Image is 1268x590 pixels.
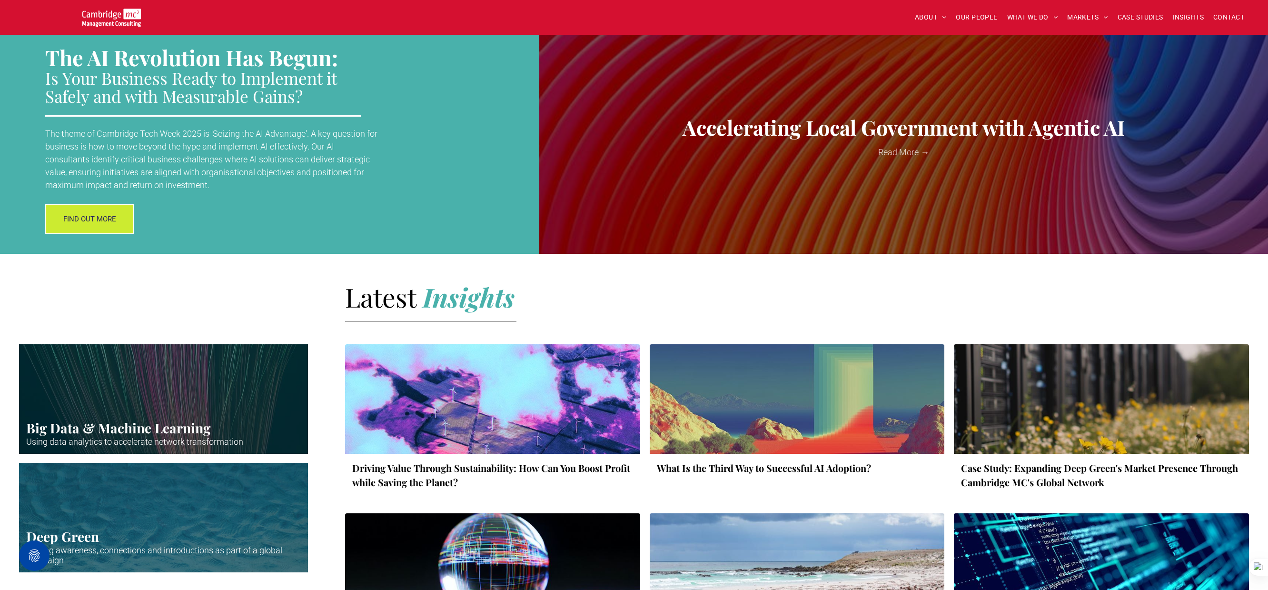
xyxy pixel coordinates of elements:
[1002,10,1063,25] a: WHAT WE DO
[657,461,938,475] a: What Is the Third Way to Successful AI Adoption?
[951,10,1002,25] a: OUR PEOPLE
[1062,10,1112,25] a: MARKETS
[546,116,1261,139] a: Accelerating Local Government with Agentic AI
[45,129,377,190] span: The theme of Cambridge Tech Week 2025 is 'Seizing the AI Advantage'. A key question for business ...
[423,279,432,314] strong: I
[1168,10,1209,25] a: INSIGHTS
[345,344,640,454] a: Aerial shot of wind turbines, digital infrastructure
[650,344,945,454] a: Abstract kaleidoscope of AI generated shapes , digital transformation
[82,9,141,27] img: Go to Homepage
[45,204,134,234] a: FIND OUT MORE
[910,10,951,25] a: ABOUT
[345,279,416,314] span: Latest
[45,67,337,108] span: Is Your Business Ready to Implement it Safely and with Measurable Gains?
[19,463,308,572] a: Intricate waves in water
[19,344,308,454] a: Streams of colour in red and green
[954,344,1249,454] a: A Data centre in a field, Procurement
[82,10,141,20] a: Your Business Transformed | Cambridge Management Consulting
[432,279,515,314] strong: nsights
[961,461,1242,490] a: Case Study: Expanding Deep Green's Market Presence Through Cambridge MC's Global Network
[63,207,116,231] span: FIND OUT MORE
[546,146,1261,159] a: Read More →
[352,461,633,490] a: Driving Value Through Sustainability: How Can You Boost Profit while Saving the Planet?
[1209,10,1249,25] a: CONTACT
[1113,10,1168,25] a: CASE STUDIES
[45,43,338,71] strong: The AI Revolution Has Begun:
